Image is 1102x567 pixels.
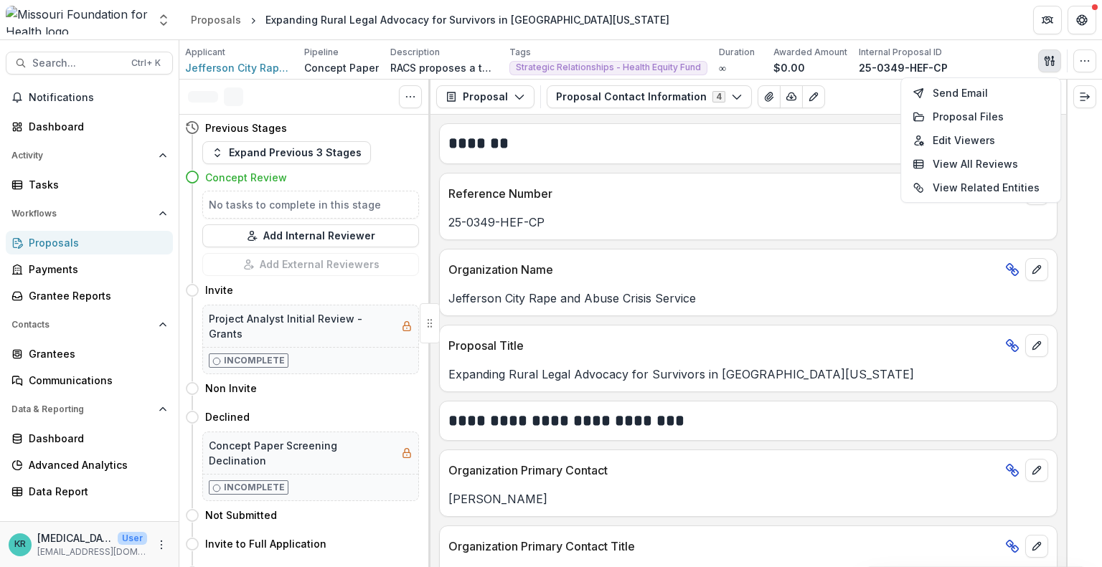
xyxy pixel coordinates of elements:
[205,409,250,424] h4: Declined
[448,290,1048,307] p: Jefferson City Rape and Abuse Crisis Service
[390,60,498,75] p: RACS proposes a two-year expansion through the MFH Health Equity Fund to strengthen rural system ...
[6,427,173,450] a: Dashboard
[399,85,422,108] button: Toggle View Cancelled Tasks
[29,119,161,134] div: Dashboard
[29,457,161,472] div: Advanced Analytics
[448,490,1048,508] p: [PERSON_NAME]
[448,337,999,354] p: Proposal Title
[6,398,173,421] button: Open Data & Reporting
[128,55,164,71] div: Ctrl + K
[547,85,752,108] button: Proposal Contact Information4
[29,177,161,192] div: Tasks
[6,453,173,477] a: Advanced Analytics
[6,342,173,366] a: Grantees
[185,60,293,75] a: Jefferson City Rape and Abuse Crisis Service
[1025,535,1048,558] button: edit
[32,57,123,70] span: Search...
[11,320,153,330] span: Contacts
[11,404,153,414] span: Data & Reporting
[802,85,825,108] button: Edit as form
[719,46,755,59] p: Duration
[29,288,161,303] div: Grantee Reports
[448,538,999,555] p: Organization Primary Contact Title
[304,46,339,59] p: Pipeline
[224,354,285,367] p: Incomplete
[205,508,277,523] h4: Not Submitted
[205,170,287,185] h4: Concept Review
[6,52,173,75] button: Search...
[773,46,847,59] p: Awarded Amount
[6,368,173,392] a: Communications
[6,6,148,34] img: Missouri Foundation for Health logo
[1068,6,1096,34] button: Get Help
[209,438,395,468] h5: Concept Paper Screening Declination
[1033,6,1062,34] button: Partners
[758,85,781,108] button: View Attached Files
[448,366,1048,383] p: Expanding Rural Legal Advocacy for Survivors in [GEOGRAPHIC_DATA][US_STATE]
[6,480,173,503] a: Data Report
[448,462,999,479] p: Organization Primary Contact
[29,262,161,277] div: Payments
[205,536,326,551] h4: Invite to Full Application
[205,282,233,297] h4: Invite
[185,9,675,30] nav: breadcrumb
[209,311,395,341] h5: Project Analyst Initial Review - Grants
[202,253,419,276] button: Add External Reviewers
[1073,85,1096,108] button: Expand right
[436,85,534,108] button: Proposal
[153,536,170,553] button: More
[448,185,999,202] p: Reference Number
[118,532,147,545] p: User
[6,86,173,109] button: Notifications
[37,545,147,558] p: [EMAIL_ADDRESS][DOMAIN_NAME]
[6,257,173,281] a: Payments
[29,92,167,104] span: Notifications
[265,12,669,27] div: Expanding Rural Legal Advocacy for Survivors in [GEOGRAPHIC_DATA][US_STATE]
[859,60,948,75] p: 25-0349-HEF-CP
[6,202,173,225] button: Open Workflows
[29,484,161,499] div: Data Report
[1025,459,1048,482] button: edit
[448,214,1048,231] p: 25-0349-HEF-CP
[185,46,225,59] p: Applicant
[11,209,153,219] span: Workflows
[29,346,161,361] div: Grantees
[6,284,173,308] a: Grantee Reports
[202,224,419,247] button: Add Internal Reviewer
[185,9,247,30] a: Proposals
[6,173,173,196] a: Tasks
[224,481,285,494] p: Incomplete
[37,530,112,545] p: [MEDICAL_DATA][PERSON_NAME]
[209,197,413,212] h5: No tasks to complete in this stage
[6,313,173,336] button: Open Contacts
[1025,334,1048,357] button: edit
[29,373,161,388] div: Communications
[516,62,701,72] span: Strategic Relationships - Health Equity Fund
[448,261,999,278] p: Organization Name
[29,235,161,250] div: Proposals
[859,46,942,59] p: Internal Proposal ID
[154,6,174,34] button: Open entity switcher
[719,60,726,75] p: ∞
[6,115,173,138] a: Dashboard
[773,60,805,75] p: $0.00
[11,151,153,161] span: Activity
[509,46,531,59] p: Tags
[205,120,287,135] h4: Previous Stages
[29,431,161,446] div: Dashboard
[1025,258,1048,281] button: edit
[304,60,379,75] p: Concept Paper
[6,231,173,254] a: Proposals
[202,141,371,164] button: Expand Previous 3 Stages
[191,12,241,27] div: Proposals
[6,144,173,167] button: Open Activity
[205,381,257,396] h4: Non Invite
[390,46,440,59] p: Description
[14,540,26,549] div: Kyra Robinson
